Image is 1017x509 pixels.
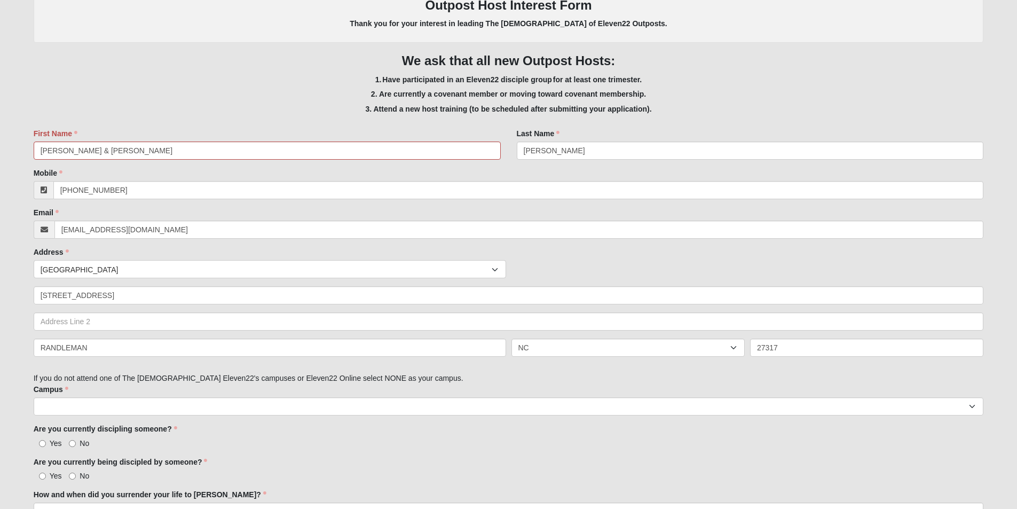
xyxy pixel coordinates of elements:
span: [GEOGRAPHIC_DATA] [41,261,492,279]
input: Yes [39,440,46,447]
input: City [34,339,506,357]
h5: Thank you for your interest in leading The [DEMOGRAPHIC_DATA] of Eleven22 Outposts. [44,19,973,28]
h5: 3. Attend a new host training (to be scheduled after submitting your application). [34,105,984,114]
input: Yes [39,473,46,480]
input: Address Line 1 [34,286,984,304]
input: No [69,440,76,447]
input: No [69,473,76,480]
label: Mobile [34,168,62,178]
label: Address [34,247,69,257]
label: Email [34,207,59,218]
input: Zip [750,339,983,357]
label: How and when did you surrender your life to [PERSON_NAME]? [34,489,266,500]
h3: We ask that all new Outpost Hosts: [34,53,984,69]
label: Last Name [517,128,560,139]
h5: 1. Have participated in an Eleven22 disciple group for at least one trimester. [34,75,984,84]
label: First Name [34,128,77,139]
input: Address Line 2 [34,312,984,331]
span: No [80,472,89,480]
label: Are you currently discipling someone? [34,424,177,434]
label: Are you currently being discipled by someone? [34,457,208,467]
label: Campus [34,384,68,395]
span: Yes [50,439,62,448]
span: No [80,439,89,448]
span: Yes [50,472,62,480]
h5: 2. Are currently a covenant member or moving toward covenant membership. [34,90,984,99]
